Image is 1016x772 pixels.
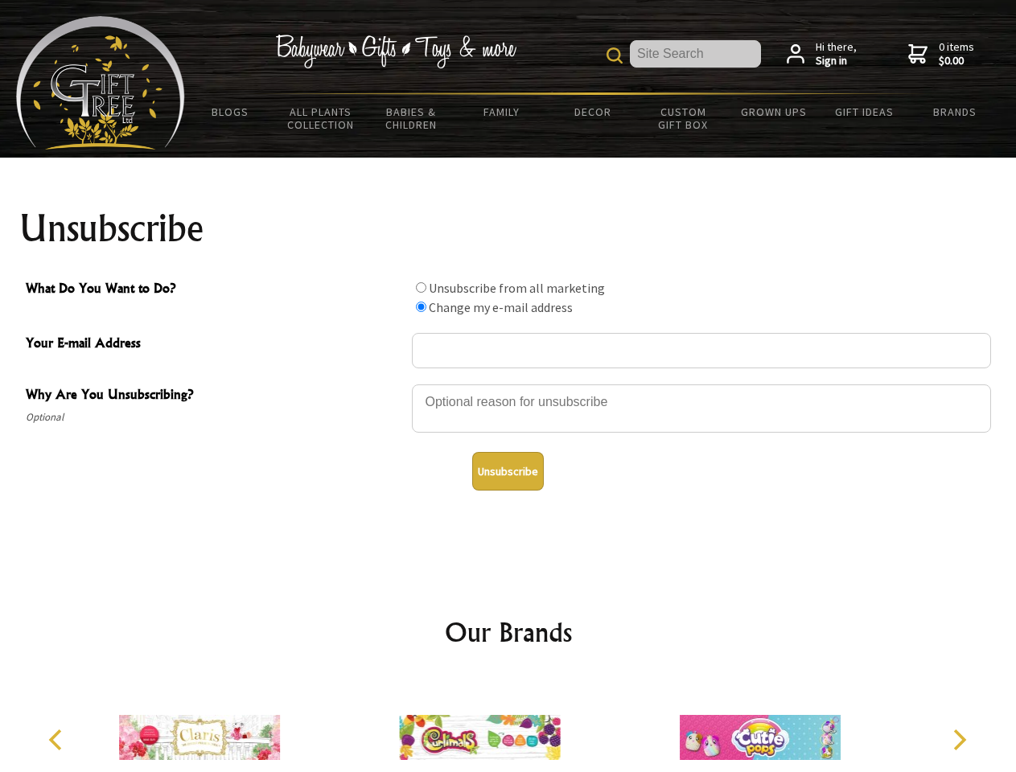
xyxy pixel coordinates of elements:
[908,40,974,68] a: 0 items$0.00
[941,722,977,758] button: Next
[32,613,985,651] h2: Our Brands
[816,40,857,68] span: Hi there,
[429,299,573,315] label: Change my e-mail address
[816,54,857,68] strong: Sign in
[728,95,819,129] a: Grown Ups
[275,35,516,68] img: Babywear - Gifts - Toys & more
[472,452,544,491] button: Unsubscribe
[457,95,548,129] a: Family
[607,47,623,64] img: product search
[412,384,991,433] textarea: Why Are You Unsubscribing?
[366,95,457,142] a: Babies & Children
[939,39,974,68] span: 0 items
[16,16,185,150] img: Babyware - Gifts - Toys and more...
[416,282,426,293] input: What Do You Want to Do?
[819,95,910,129] a: Gift Ideas
[26,408,404,427] span: Optional
[26,278,404,302] span: What Do You Want to Do?
[19,209,997,248] h1: Unsubscribe
[547,95,638,129] a: Decor
[787,40,857,68] a: Hi there,Sign in
[416,302,426,312] input: What Do You Want to Do?
[638,95,729,142] a: Custom Gift Box
[412,333,991,368] input: Your E-mail Address
[26,384,404,408] span: Why Are You Unsubscribing?
[630,40,761,68] input: Site Search
[939,54,974,68] strong: $0.00
[26,333,404,356] span: Your E-mail Address
[185,95,276,129] a: BLOGS
[429,280,605,296] label: Unsubscribe from all marketing
[40,722,76,758] button: Previous
[276,95,367,142] a: All Plants Collection
[910,95,1001,129] a: Brands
